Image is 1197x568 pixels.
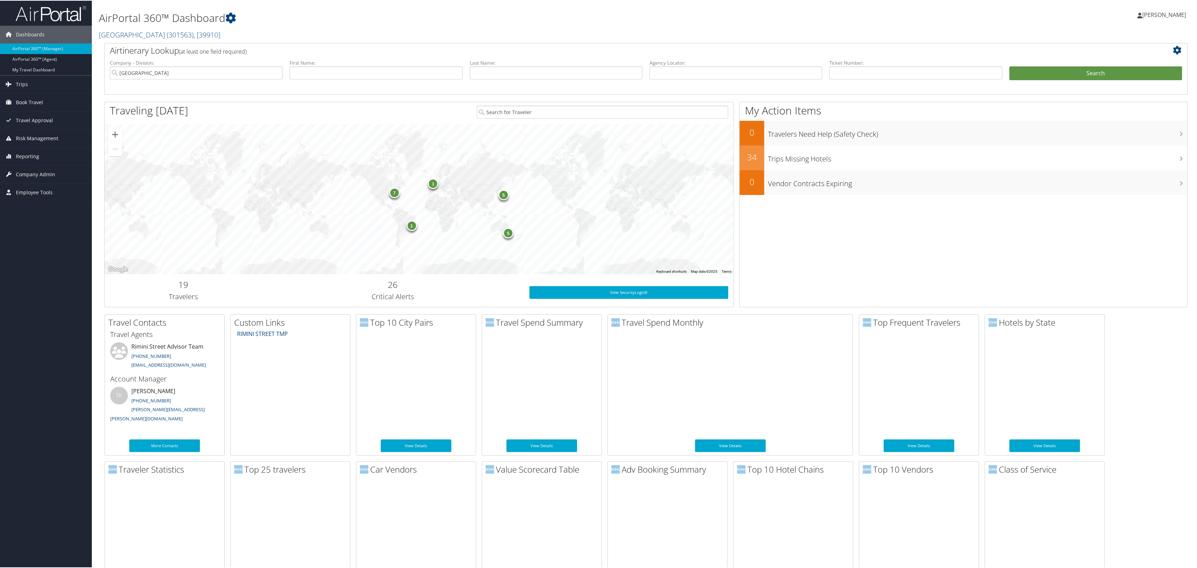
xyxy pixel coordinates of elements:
[884,439,954,451] a: View Details
[740,145,1187,170] a: 34Trips Missing Hotels
[16,165,55,183] span: Company Admin
[989,316,1104,328] h2: Hotels by State
[99,10,828,25] h1: AirPortal 360™ Dashboard
[110,59,283,66] label: Company - Division:
[110,44,1092,56] h2: Airtinerary Lookup
[768,150,1187,163] h3: Trips Missing Hotels
[740,102,1187,117] h1: My Action Items
[989,465,997,473] img: domo-logo.png
[360,465,368,473] img: domo-logo.png
[611,316,853,328] h2: Travel Spend Monthly
[237,329,288,337] a: RIMINI STREET TMP
[16,5,86,21] img: airportal-logo.png
[290,59,462,66] label: First Name:
[108,141,122,155] button: Zoom out
[110,278,256,290] h2: 19
[989,463,1104,475] h2: Class of Service
[768,125,1187,138] h3: Travelers Need Help (Safety Check)
[1142,10,1186,18] span: [PERSON_NAME]
[1137,4,1193,25] a: [PERSON_NAME]
[16,183,53,201] span: Employee Tools
[16,129,58,147] span: Risk Management
[863,316,979,328] h2: Top Frequent Travelers
[863,318,871,326] img: domo-logo.png
[389,187,399,197] div: 7
[381,439,451,451] a: View Details
[108,316,224,328] h2: Travel Contacts
[360,318,368,326] img: domo-logo.png
[110,386,128,404] div: TK
[16,147,39,165] span: Reporting
[486,465,494,473] img: domo-logo.png
[1009,439,1080,451] a: View Details
[107,342,223,371] li: Rimini Street Advisor Team
[989,318,997,326] img: domo-logo.png
[234,465,243,473] img: domo-logo.png
[768,174,1187,188] h3: Vendor Contracts Expiring
[234,316,350,328] h2: Custom Links
[656,268,687,273] button: Keyboard shortcuts
[131,361,206,367] a: [EMAIL_ADDRESS][DOMAIN_NAME]
[722,269,731,273] a: Terms (opens in new tab)
[829,59,1002,66] label: Ticket Number:
[650,59,822,66] label: Agency Locator:
[863,465,871,473] img: domo-logo.png
[470,59,642,66] label: Last Name:
[110,373,219,383] h3: Account Manager
[506,439,577,451] a: View Details
[234,463,350,475] h2: Top 25 travelers
[486,318,494,326] img: domo-logo.png
[740,175,764,187] h2: 0
[740,170,1187,194] a: 0Vendor Contracts Expiring
[737,465,746,473] img: domo-logo.png
[107,386,223,424] li: [PERSON_NAME]
[360,316,476,328] h2: Top 10 City Pairs
[99,29,220,39] a: [GEOGRAPHIC_DATA]
[863,463,979,475] h2: Top 10 Vendors
[1009,66,1182,80] button: Search
[611,318,620,326] img: domo-logo.png
[740,120,1187,145] a: 0Travelers Need Help (Safety Check)
[428,178,438,188] div: 1
[131,352,171,359] a: [PHONE_NUMBER]
[110,406,205,421] a: [PERSON_NAME][EMAIL_ADDRESS][PERSON_NAME][DOMAIN_NAME]
[108,463,224,475] h2: Traveler Statistics
[110,329,219,339] h3: Travel Agents
[486,316,602,328] h2: Travel Spend Summary
[611,463,727,475] h2: Adv Booking Summary
[16,25,45,43] span: Dashboards
[179,47,247,55] span: (at least one field required)
[503,227,514,237] div: 5
[106,264,130,273] img: Google
[16,111,53,129] span: Travel Approval
[486,463,602,475] h2: Value Scorecard Table
[194,29,220,39] span: , [ 39910 ]
[406,220,417,230] div: 1
[16,75,28,93] span: Trips
[360,463,476,475] h2: Car Vendors
[737,463,853,475] h2: Top 10 Hotel Chains
[529,285,729,298] a: View SecurityLogic®
[110,102,188,117] h1: Traveling [DATE]
[611,465,620,473] img: domo-logo.png
[267,278,518,290] h2: 26
[108,127,122,141] button: Zoom in
[740,126,764,138] h2: 0
[477,105,728,118] input: Search for Traveler
[108,465,117,473] img: domo-logo.png
[167,29,194,39] span: ( 301563 )
[695,439,766,451] a: View Details
[131,397,171,403] a: [PHONE_NUMBER]
[106,264,130,273] a: Open this area in Google Maps (opens a new window)
[267,291,518,301] h3: Critical Alerts
[129,439,200,451] a: More Contacts
[498,189,509,200] div: 5
[740,150,764,162] h2: 34
[691,269,717,273] span: Map data ©2025
[16,93,43,111] span: Book Travel
[110,291,256,301] h3: Travelers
